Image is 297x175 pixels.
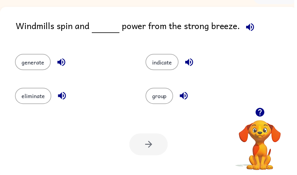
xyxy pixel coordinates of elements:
[15,89,52,105] button: eliminate
[147,54,180,71] button: indicate
[232,112,293,173] video: Your browser must support playing .mp4 files to use Literably. Please try using another browser.
[147,89,175,105] button: group
[15,54,51,71] button: generate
